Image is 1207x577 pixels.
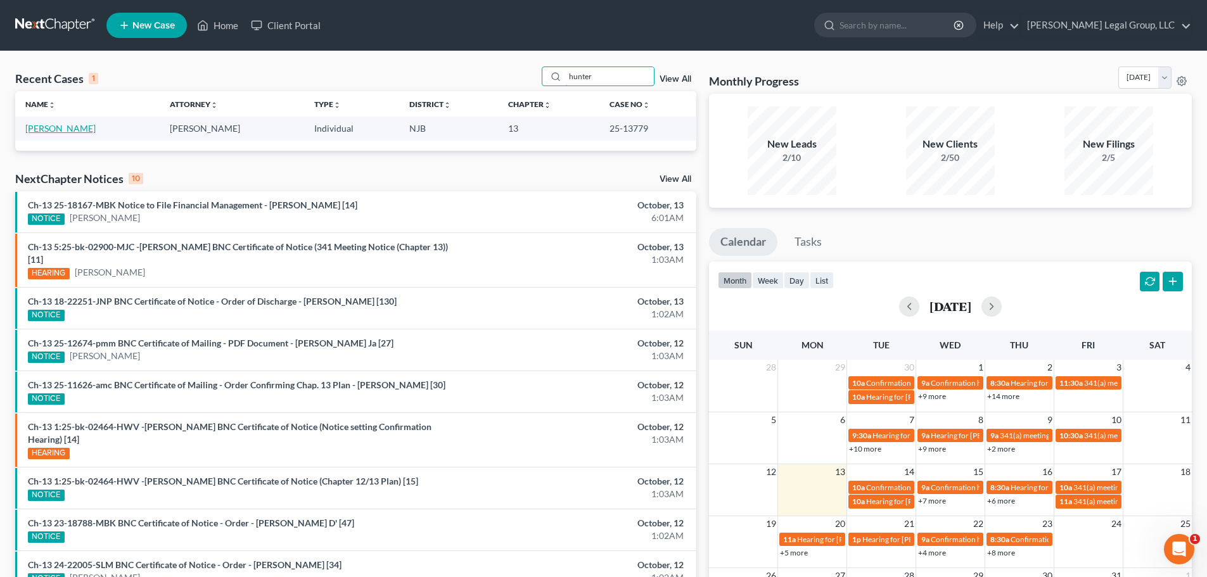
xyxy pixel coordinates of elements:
[1059,483,1072,492] span: 10a
[918,496,946,505] a: +7 more
[473,295,684,308] div: October, 13
[1011,483,1170,492] span: Hearing for [PERSON_NAME] [PERSON_NAME]
[987,391,1019,401] a: +14 more
[1011,535,1154,544] span: Confirmation hearing for [PERSON_NAME]
[444,101,451,109] i: unfold_more
[473,517,684,529] div: October, 12
[129,173,143,184] div: 10
[929,300,971,313] h2: [DATE]
[473,253,684,266] div: 1:03AM
[873,339,890,350] span: Tue
[473,421,684,433] div: October, 12
[660,175,691,184] a: View All
[1010,339,1028,350] span: Thu
[89,73,98,84] div: 1
[1179,412,1192,428] span: 11
[610,99,650,109] a: Case Nounfold_more
[160,117,304,140] td: [PERSON_NAME]
[866,392,965,402] span: Hearing for [PERSON_NAME]
[544,101,551,109] i: unfold_more
[473,488,684,500] div: 1:03AM
[599,117,696,140] td: 25-13779
[1041,516,1054,531] span: 23
[1149,339,1165,350] span: Sat
[28,490,65,501] div: NOTICE
[839,412,846,428] span: 6
[48,101,56,109] i: unfold_more
[903,516,916,531] span: 21
[734,339,753,350] span: Sun
[990,431,999,440] span: 9a
[918,391,946,401] a: +9 more
[709,228,777,256] a: Calendar
[170,99,218,109] a: Attorneyunfold_more
[1046,412,1054,428] span: 9
[245,14,327,37] a: Client Portal
[801,339,824,350] span: Mon
[852,392,865,402] span: 10a
[752,272,784,289] button: week
[872,431,971,440] span: Hearing for [PERSON_NAME]
[977,412,985,428] span: 8
[28,268,70,279] div: HEARING
[852,483,865,492] span: 10a
[473,391,684,404] div: 1:03AM
[921,483,929,492] span: 9a
[903,360,916,375] span: 30
[931,535,1075,544] span: Confirmation hearing for [PERSON_NAME]
[1046,360,1054,375] span: 2
[15,71,98,86] div: Recent Cases
[1115,360,1123,375] span: 3
[473,337,684,350] div: October, 12
[834,516,846,531] span: 20
[1179,516,1192,531] span: 25
[770,412,777,428] span: 5
[931,483,1075,492] span: Confirmation hearing for [PERSON_NAME]
[972,516,985,531] span: 22
[765,464,777,479] span: 12
[333,101,341,109] i: unfold_more
[70,350,140,362] a: [PERSON_NAME]
[748,151,836,164] div: 2/10
[473,529,684,542] div: 1:02AM
[28,213,65,225] div: NOTICE
[1041,464,1054,479] span: 16
[906,151,995,164] div: 2/50
[28,296,397,307] a: Ch-13 18-22251-JNP BNC Certificate of Notice - Order of Discharge - [PERSON_NAME] [130]
[977,360,985,375] span: 1
[918,444,946,453] a: +9 more
[28,393,65,405] div: NOTICE
[28,476,418,486] a: Ch-13 1:25-bk-02464-HWV -[PERSON_NAME] BNC Certificate of Notice (Chapter 12/13 Plan) [15]
[718,272,752,289] button: month
[399,117,498,140] td: NJB
[132,21,175,30] span: New Case
[931,431,1030,440] span: Hearing for [PERSON_NAME]
[765,360,777,375] span: 28
[1073,497,1196,506] span: 341(a) meeting for [PERSON_NAME]
[473,199,684,212] div: October, 13
[28,559,342,570] a: Ch-13 24-22005-SLM BNC Certificate of Notice - Order - [PERSON_NAME] [34]
[709,73,799,89] h3: Monthly Progress
[409,99,451,109] a: Districtunfold_more
[849,444,881,453] a: +10 more
[921,535,929,544] span: 9a
[15,171,143,186] div: NextChapter Notices
[473,433,684,446] div: 1:03AM
[921,431,929,440] span: 9a
[918,548,946,557] a: +4 more
[28,517,354,528] a: Ch-13 23-18788-MBK BNC Certificate of Notice - Order - [PERSON_NAME] D' [47]
[1000,431,1122,440] span: 341(a) meeting for [PERSON_NAME]
[780,548,808,557] a: +5 more
[840,13,955,37] input: Search by name...
[908,412,916,428] span: 7
[977,14,1019,37] a: Help
[642,101,650,109] i: unfold_more
[1110,412,1123,428] span: 10
[75,266,145,279] a: [PERSON_NAME]
[1084,431,1206,440] span: 341(a) meeting for [PERSON_NAME]
[314,99,341,109] a: Typeunfold_more
[783,228,833,256] a: Tasks
[972,464,985,479] span: 15
[473,212,684,224] div: 6:01AM
[28,379,445,390] a: Ch-13 25-11626-amc BNC Certificate of Mailing - Order Confirming Chap. 13 Plan - [PERSON_NAME] [30]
